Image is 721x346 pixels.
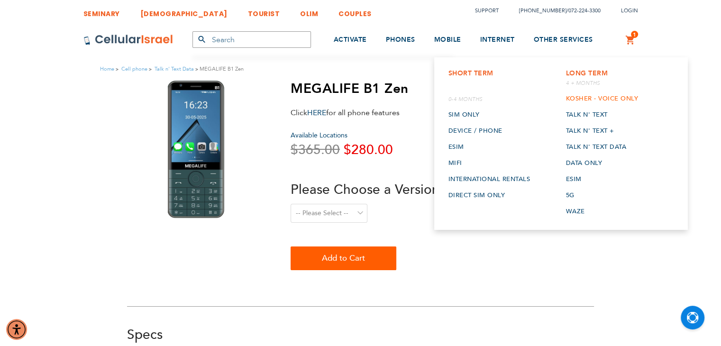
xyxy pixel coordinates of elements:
[448,96,530,103] sapn: 0-4 Months
[300,2,318,20] a: OLIM
[566,139,638,155] a: Talk n' Text Data
[448,69,493,78] strong: Short term
[434,22,461,58] a: MOBILE
[168,81,224,218] img: MEGALIFE B1 Zen
[338,2,372,20] a: COUPLES
[121,65,147,73] a: Cell phone
[566,80,638,87] sapn: 4 + Months
[568,7,601,14] a: 072-224-3300
[566,69,608,78] strong: Long Term
[291,108,438,118] div: Click for all phone features
[625,35,636,46] a: 1
[534,35,593,44] span: OTHER SERVICES
[621,7,638,14] span: Login
[448,155,530,171] a: Mifi
[566,187,638,203] a: 5G
[519,7,566,14] a: [PHONE_NUMBER]
[291,141,340,159] span: $365.00
[83,2,120,20] a: SEMINARY
[386,22,415,58] a: PHONES
[334,22,367,58] a: ACTIVATE
[534,22,593,58] a: OTHER SERVICES
[448,107,530,123] a: SIM Only
[322,249,365,268] span: Add to Cart
[307,108,326,118] a: HERE
[83,34,173,46] img: Cellular Israel Logo
[194,64,244,73] li: MEGALIFE B1 Zen
[480,35,515,44] span: INTERNET
[291,131,347,140] a: Available Locations
[248,2,280,20] a: TOURIST
[448,187,530,203] a: Direct SIM Only
[633,31,636,38] span: 1
[566,91,638,107] a: Kosher - voice only
[510,4,601,18] li: /
[386,35,415,44] span: PHONES
[6,319,27,340] div: Accessibility Menu
[448,139,530,155] a: ESIM
[291,181,439,199] span: Please Choose a Version
[566,123,638,139] a: Talk n' Text +
[127,326,163,344] a: Specs
[475,7,499,14] a: Support
[100,65,114,73] a: Home
[192,31,311,48] input: Search
[448,123,530,139] a: Device / Phone
[480,22,515,58] a: INTERNET
[140,2,228,20] a: [DEMOGRAPHIC_DATA]
[434,35,461,44] span: MOBILE
[566,155,638,171] a: Data only
[566,203,638,219] a: Waze
[334,35,367,44] span: ACTIVATE
[155,65,194,73] a: Talk n' Text Data
[448,171,530,187] a: International rentals
[566,171,638,187] a: ESIM
[344,141,393,159] span: $280.00
[566,107,638,123] a: Talk n' Text
[291,81,447,97] h1: MEGALIFE B1 Zen
[291,246,396,270] button: Add to Cart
